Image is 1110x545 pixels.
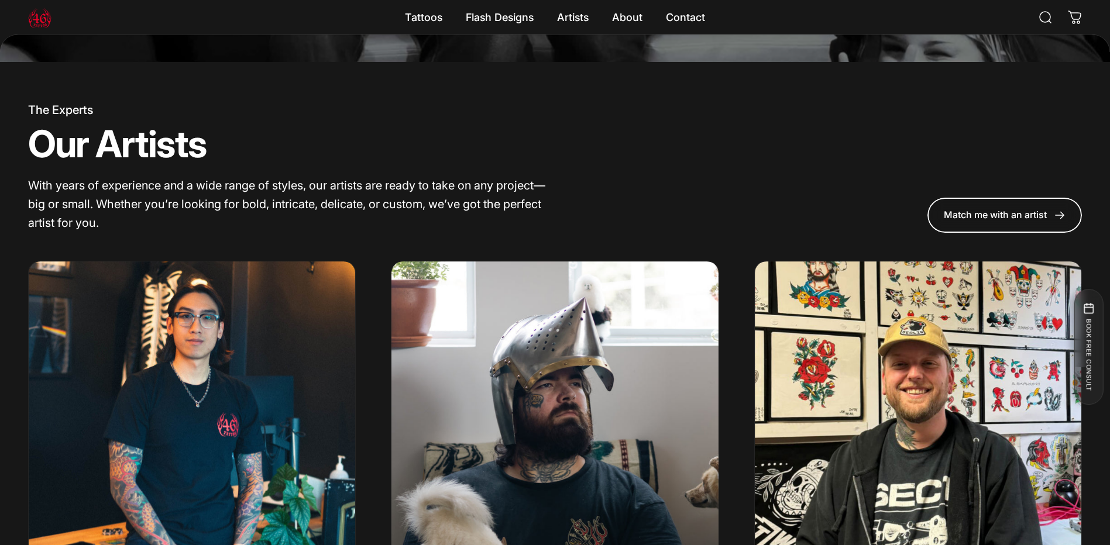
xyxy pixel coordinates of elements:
[545,5,600,30] summary: Artists
[927,198,1082,233] a: Match me with an artist
[1074,289,1103,405] button: BOOK FREE CONSULT
[393,5,717,30] nav: Primary
[600,5,654,30] summary: About
[28,104,552,116] p: The Experts
[28,177,552,233] p: With years of experience and a wide range of styles, our artists are ready to take on any project...
[95,125,206,163] animate-element: Artists
[28,125,88,163] animate-element: Our
[393,5,454,30] summary: Tattoos
[1062,5,1088,30] a: 0 items
[454,5,545,30] summary: Flash Designs
[654,5,717,30] a: Contact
